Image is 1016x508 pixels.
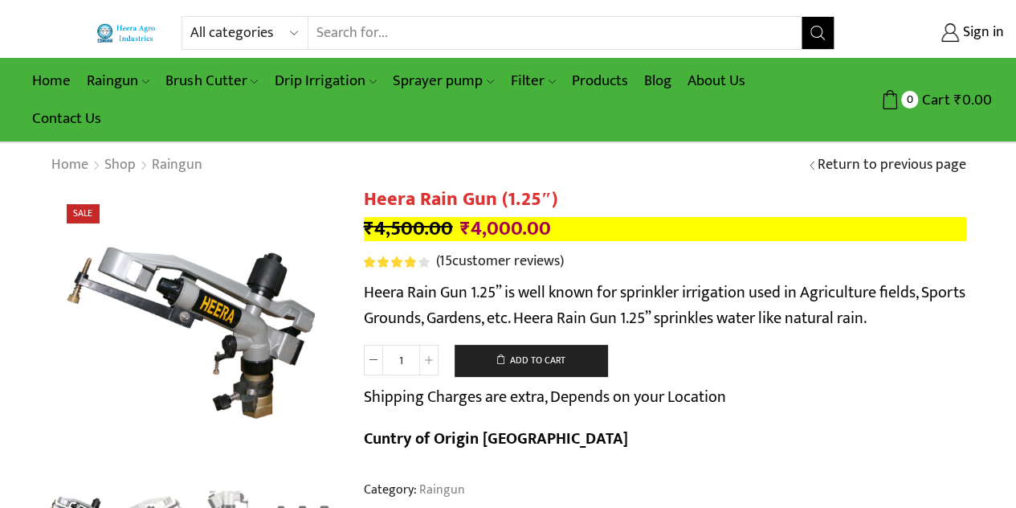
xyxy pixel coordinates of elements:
bdi: 0.00 [954,88,992,113]
b: Cuntry of Origin [GEOGRAPHIC_DATA] [364,425,628,453]
a: Filter [503,62,564,100]
span: 15 [439,249,452,273]
span: ₹ [954,88,962,113]
a: Contact Us [24,100,109,137]
bdi: 4,500.00 [364,212,453,245]
p: Shipping Charges are extra, Depends on your Location [364,384,726,410]
input: Search for... [308,17,802,49]
input: Product quantity [383,345,419,375]
span: Category: [364,481,465,499]
a: Raingun [417,479,465,500]
span: Sale [67,204,99,223]
a: Drip Irrigation [267,62,385,100]
button: Search button [802,17,834,49]
a: Shop [104,155,137,176]
p: Heera Rain Gun 1.25” is well known for sprinkler irrigation used in Agriculture fields, Sports Gr... [364,280,966,331]
span: Rated out of 5 based on customer ratings [364,256,416,268]
a: Return to previous page [818,155,966,176]
a: (15customer reviews) [436,252,564,272]
span: 0 [901,91,918,108]
div: 1 / 4 [51,188,340,477]
a: Sign in [859,18,1004,47]
h1: Heera Rain Gun (1.25″) [364,188,966,211]
span: Cart [918,89,950,111]
a: 0 Cart ₹0.00 [851,85,992,115]
span: 15 [364,256,432,268]
a: Home [24,62,79,100]
a: Home [51,155,89,176]
a: Products [564,62,636,100]
a: Blog [636,62,679,100]
bdi: 4,000.00 [460,212,551,245]
a: Brush Cutter [157,62,266,100]
span: ₹ [364,212,374,245]
a: Raingun [79,62,157,100]
span: Sign in [959,23,1004,43]
nav: Breadcrumb [51,155,203,176]
div: Rated 4.00 out of 5 [364,256,429,268]
a: Raingun [151,155,203,176]
a: About Us [679,62,753,100]
span: ₹ [460,212,471,245]
button: Add to cart [455,345,607,377]
a: Sprayer pump [385,62,502,100]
